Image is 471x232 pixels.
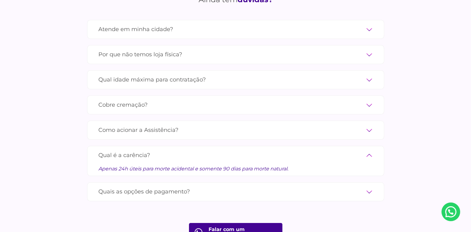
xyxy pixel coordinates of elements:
label: Qual é a carência? [98,150,373,161]
a: Nosso Whatsapp [441,202,460,221]
label: Como acionar a Assistência? [98,125,373,136]
label: Quais as opções de pagamento? [98,186,373,197]
label: Atende em minha cidade? [98,24,373,35]
div: Apenas 24h úteis para morte acidental e somente 90 dias para morte natural. [98,161,373,172]
label: Qual idade máxima para contratação? [98,74,373,85]
label: Por que não temos loja física? [98,49,373,60]
label: Cobre cremação? [98,100,373,110]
